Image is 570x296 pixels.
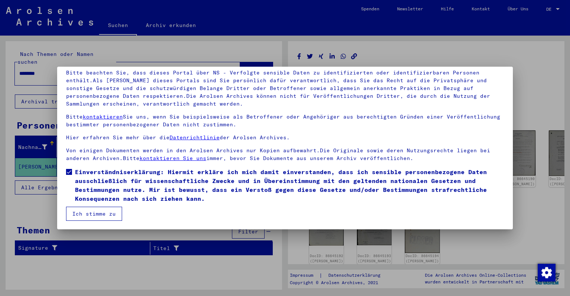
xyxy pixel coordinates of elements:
[170,134,220,141] a: Datenrichtlinie
[140,155,206,162] a: kontaktieren Sie uns
[66,113,504,129] p: Bitte Sie uns, wenn Sie beispielsweise als Betroffener oder Angehöriger aus berechtigten Gründen ...
[66,69,504,108] p: Bitte beachten Sie, dass dieses Portal über NS - Verfolgte sensible Daten zu identifizierten oder...
[66,134,504,142] p: Hier erfahren Sie mehr über die der Arolsen Archives.
[66,147,504,162] p: Von einigen Dokumenten werden in den Arolsen Archives nur Kopien aufbewahrt.Die Originale sowie d...
[538,264,556,282] img: Zustimmung ändern
[66,207,122,221] button: Ich stimme zu
[75,167,504,203] span: Einverständniserklärung: Hiermit erkläre ich mich damit einverstanden, dass ich sensible personen...
[83,113,123,120] a: kontaktieren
